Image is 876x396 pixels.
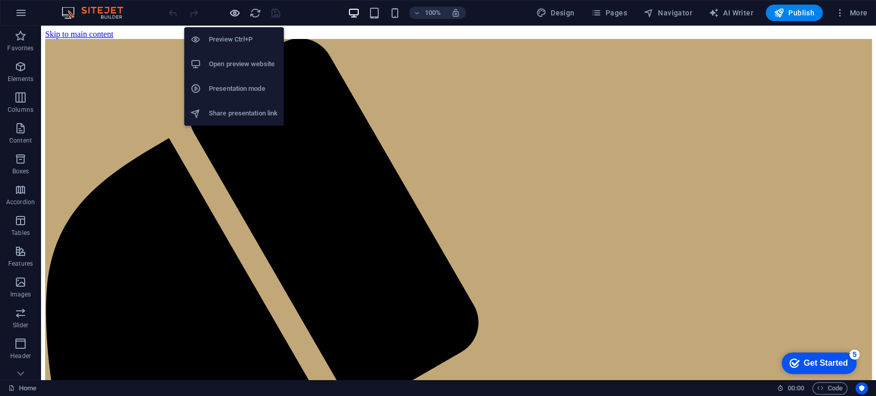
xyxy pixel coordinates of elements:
h6: 100% [424,7,441,19]
h6: Presentation mode [209,83,278,95]
img: Editor Logo [59,7,136,19]
span: Design [536,8,575,18]
a: Click to cancel selection. Double-click to open Pages [8,382,36,394]
button: Pages [587,5,631,21]
button: reload [249,7,261,19]
h6: Open preview website [209,58,278,70]
p: Elements [8,75,34,83]
button: More [831,5,871,21]
i: On resize automatically adjust zoom level to fit chosen device. [451,8,460,17]
div: Get Started [30,11,74,21]
div: Design (Ctrl+Alt+Y) [532,5,579,21]
button: Design [532,5,579,21]
span: Publish [774,8,814,18]
span: : [795,384,796,392]
span: More [835,8,867,18]
p: Columns [8,106,33,114]
p: Tables [11,229,30,237]
p: Header [10,352,31,360]
h6: Share presentation link [209,107,278,120]
span: Code [817,382,843,394]
span: Navigator [644,8,692,18]
button: Navigator [639,5,696,21]
span: AI Writer [709,8,753,18]
p: Features [8,260,33,268]
p: Slider [13,321,29,329]
button: Code [812,382,847,394]
p: Images [10,290,31,299]
span: Pages [591,8,627,18]
a: Skip to main content [4,4,72,13]
button: Usercentrics [855,382,868,394]
div: Get Started 5 items remaining, 0% complete [8,5,83,27]
h6: Preview Ctrl+P [209,33,278,46]
p: Accordion [6,198,35,206]
button: AI Writer [705,5,757,21]
button: 100% [409,7,445,19]
p: Favorites [7,44,33,52]
button: Publish [766,5,823,21]
span: 00 00 [788,382,804,394]
h6: Session time [777,382,804,394]
div: 5 [76,2,86,12]
p: Boxes [12,167,29,175]
p: Content [9,136,32,145]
